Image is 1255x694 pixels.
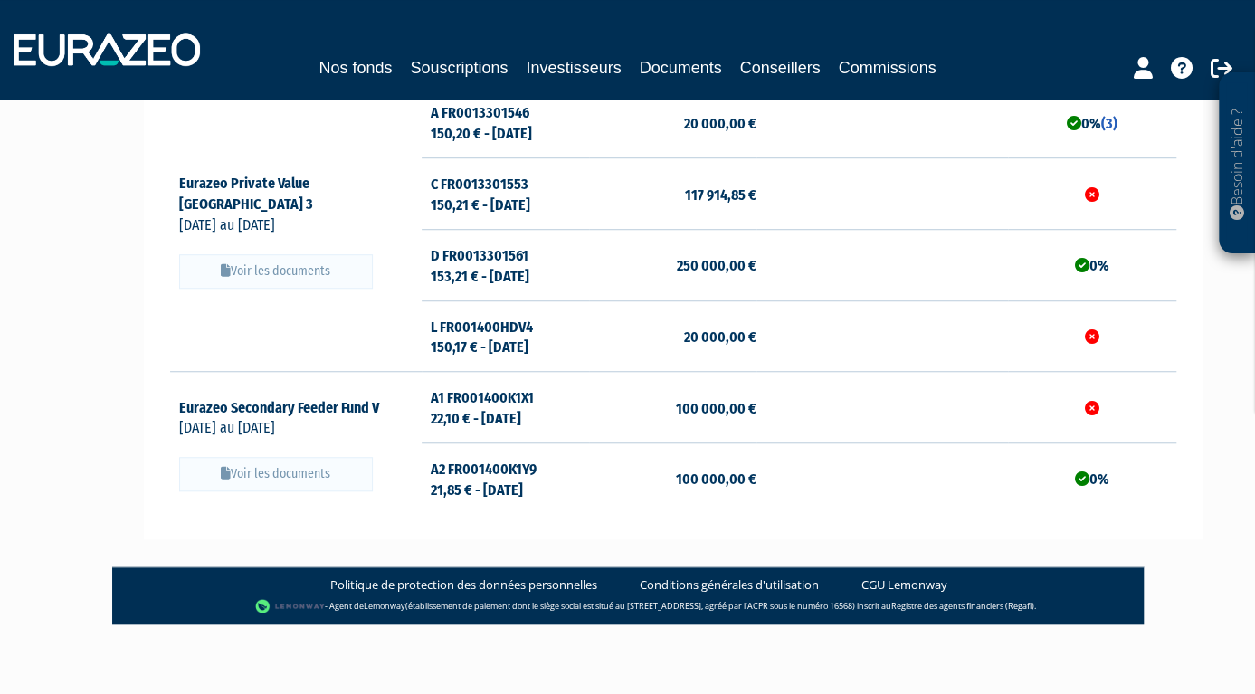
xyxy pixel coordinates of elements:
td: C FR0013301553 150,21 € - [DATE] [422,158,589,230]
a: Investisseurs [526,55,621,81]
td: A FR0013301546 150,20 € - [DATE] [422,87,589,158]
td: A2 FR001400K1Y9 21,85 € - [DATE] [422,442,589,513]
td: L FR001400HDV4 150,17 € - [DATE] [422,300,589,372]
button: Voir les documents [179,457,373,491]
td: A1 FR001400K1X1 22,10 € - [DATE] [422,372,589,443]
td: 20 000,00 € [589,87,756,158]
a: (3) [1101,115,1117,132]
td: 0% [1008,229,1175,300]
a: CGU Lemonway [861,576,947,594]
a: Nos fonds [319,55,392,81]
img: logo-lemonway.png [255,597,325,615]
td: 100 000,00 € [589,372,756,443]
p: Besoin d'aide ? [1227,82,1248,245]
span: [DATE] au [DATE] [179,216,275,233]
td: 0% [1008,442,1175,513]
a: Conditions générales d'utilisation [640,576,819,594]
a: Souscriptions [410,55,508,81]
a: Eurazeo Private Value [GEOGRAPHIC_DATA] 3 [179,175,329,213]
a: Commissions [839,55,936,81]
a: Eurazeo Secondary Feeder Fund V [179,399,395,416]
button: Voir les documents [179,254,373,289]
td: 100 000,00 € [589,442,756,513]
img: 1732889491-logotype_eurazeo_blanc_rvb.png [14,33,200,66]
a: Registre des agents financiers (Regafi) [891,599,1034,611]
a: Politique de protection des données personnelles [330,576,597,594]
a: Documents [640,55,722,81]
td: 20 000,00 € [589,300,756,372]
a: Lemonway [364,599,405,611]
td: D FR0013301561 153,21 € - [DATE] [422,229,589,300]
div: - Agent de (établissement de paiement dont le siège social est situé au [STREET_ADDRESS], agréé p... [130,597,1126,615]
td: 250 000,00 € [589,229,756,300]
td: 0% [1008,87,1175,158]
a: Conseillers [740,55,821,81]
span: [DATE] au [DATE] [179,419,275,436]
td: 117 914,85 € [589,158,756,230]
